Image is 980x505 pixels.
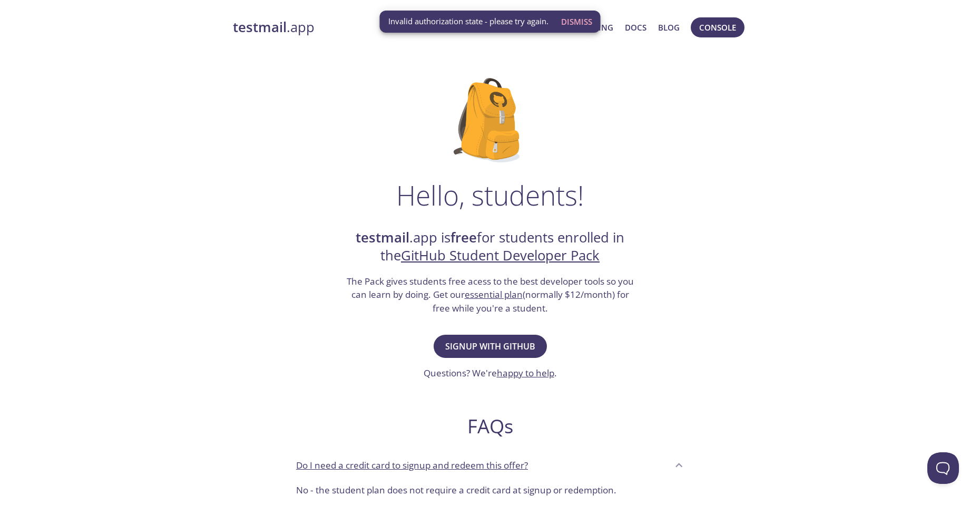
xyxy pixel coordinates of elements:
[296,459,528,472] p: Do I need a credit card to signup and redeem this offer?
[345,275,635,315] h3: The Pack gives students free acess to the best developer tools so you can learn by doing. Get our...
[691,17,744,37] button: Console
[497,367,554,379] a: happy to help
[288,414,692,438] h2: FAQs
[445,339,535,354] span: Signup with GitHub
[233,18,523,36] a: testmail.app
[396,179,584,211] h1: Hello, students!
[557,12,596,32] button: Dismiss
[927,452,959,484] iframe: Help Scout Beacon - Open
[450,228,477,247] strong: free
[625,21,646,34] a: Docs
[561,15,592,28] span: Dismiss
[401,246,600,265] a: GitHub Student Developer Pack
[233,18,287,36] strong: testmail
[345,229,635,265] h2: .app is for students enrolled in the
[296,483,684,497] p: No - the student plan does not require a credit card at signup or redemption.
[434,335,547,358] button: Signup with GitHub
[288,451,692,479] div: Do I need a credit card to signup and redeem this offer?
[424,366,557,380] h3: Questions? We're .
[356,228,409,247] strong: testmail
[388,16,548,27] span: Invalid authorization state - please try again.
[699,21,736,34] span: Console
[658,21,680,34] a: Blog
[465,288,523,300] a: essential plan
[454,78,527,162] img: github-student-backpack.png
